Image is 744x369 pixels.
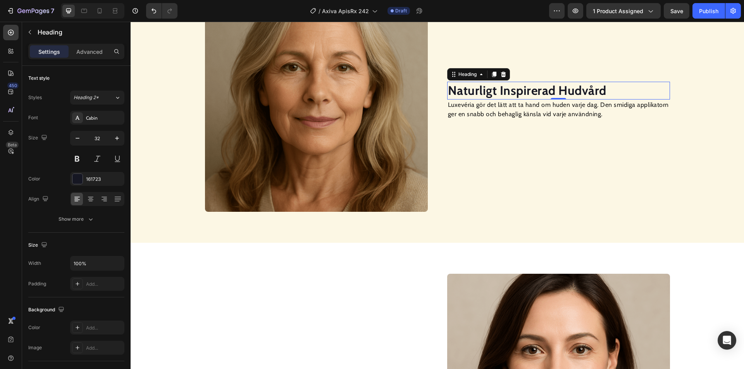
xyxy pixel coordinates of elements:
span: 1 product assigned [593,7,643,15]
span: Save [670,8,683,14]
div: Undo/Redo [146,3,177,19]
div: Color [28,324,40,331]
div: Background [28,305,66,315]
div: Color [28,175,40,182]
div: Padding [28,280,46,287]
h2: Hud som strålar [74,345,297,362]
input: Auto [71,256,124,270]
div: Styles [28,94,42,101]
div: 450 [7,82,19,89]
div: Heading [326,49,348,56]
div: Size [28,133,49,143]
p: Settings [38,48,60,56]
p: Heading [38,27,121,37]
h2: Rich Text Editor. Editing area: main [317,60,539,78]
div: Align [28,194,50,204]
div: 161723 [86,176,122,183]
button: Show more [28,212,124,226]
p: Advanced [76,48,103,56]
p: Luxevéria gör det lätt att ta hand om huden varje dag. Den smidiga applikatorn ger en snabb och b... [317,79,539,97]
span: Draft [395,7,407,14]
button: Heading 2* [70,91,124,105]
div: Beta [6,142,19,148]
span: / [319,7,320,15]
button: Save [664,3,689,19]
iframe: Design area [131,22,744,369]
div: Add... [86,281,122,288]
div: Open Intercom Messenger [718,331,736,350]
div: Text style [28,75,50,82]
div: Cabin [86,115,122,122]
div: Font [28,114,38,121]
div: Image [28,344,42,351]
strong: Naturligt Inspirerad Hudvård [317,61,476,76]
span: Axiva ApisRx 242 [322,7,369,15]
span: Heading 2* [74,94,99,101]
button: Publish [692,3,725,19]
div: Width [28,260,41,267]
div: Publish [699,7,718,15]
p: 7 [51,6,54,15]
div: Size [28,240,49,251]
button: 1 product assigned [586,3,661,19]
div: Add... [86,345,122,352]
div: Show more [59,215,95,223]
button: 7 [3,3,58,19]
div: Add... [86,324,122,331]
